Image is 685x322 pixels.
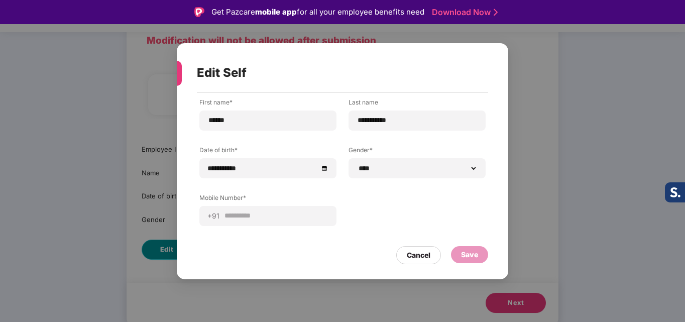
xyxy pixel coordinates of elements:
[211,6,424,18] div: Get Pazcare for all your employee benefits need
[199,145,336,158] label: Date of birth*
[199,193,336,205] label: Mobile Number*
[407,249,430,260] div: Cancel
[494,7,498,18] img: Stroke
[349,97,486,110] label: Last name
[197,53,464,92] div: Edit Self
[349,145,486,158] label: Gender*
[432,7,495,18] a: Download Now
[461,249,478,260] div: Save
[199,97,336,110] label: First name*
[194,7,204,17] img: Logo
[207,211,223,221] span: +91
[255,7,297,17] strong: mobile app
